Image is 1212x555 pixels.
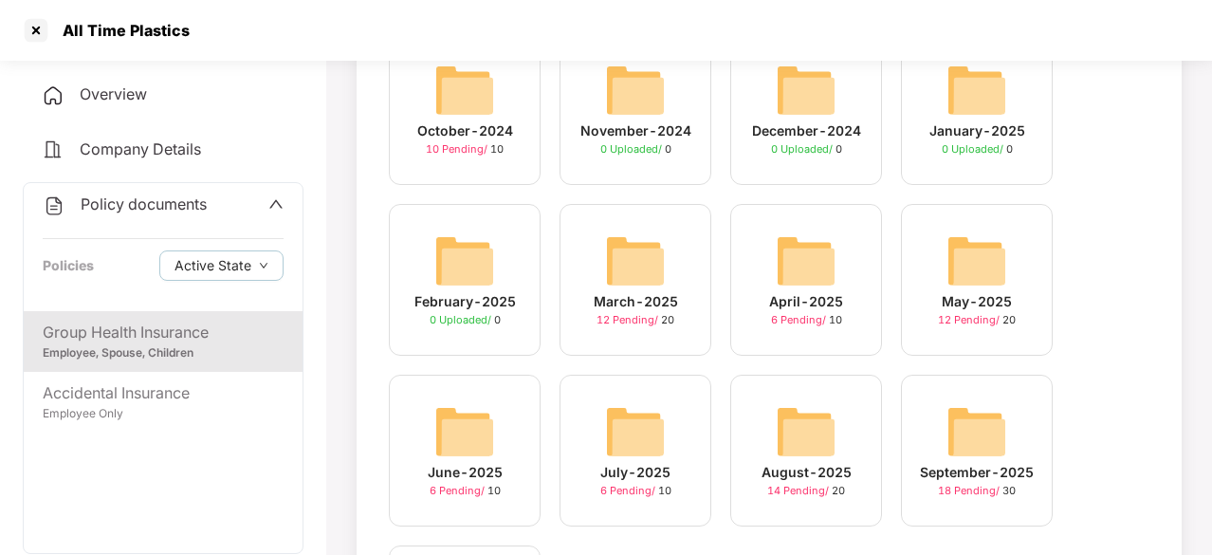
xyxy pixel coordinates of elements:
[938,483,1016,499] div: 30
[426,141,504,157] div: 10
[938,484,1002,497] span: 18 Pending /
[597,313,661,326] span: 12 Pending /
[414,291,516,312] div: February-2025
[776,60,836,120] img: svg+xml;base64,PHN2ZyB4bWxucz0iaHR0cDovL3d3dy53My5vcmcvMjAwMC9zdmciIHdpZHRoPSI2NCIgaGVpZ2h0PSI2NC...
[929,120,1025,141] div: January-2025
[580,120,691,141] div: November-2024
[42,84,64,107] img: svg+xml;base64,PHN2ZyB4bWxucz0iaHR0cDovL3d3dy53My5vcmcvMjAwMC9zdmciIHdpZHRoPSIyNCIgaGVpZ2h0PSIyNC...
[80,84,147,103] span: Overview
[605,401,666,462] img: svg+xml;base64,PHN2ZyB4bWxucz0iaHR0cDovL3d3dy53My5vcmcvMjAwMC9zdmciIHdpZHRoPSI2NCIgaGVpZ2h0PSI2NC...
[80,139,201,158] span: Company Details
[605,60,666,120] img: svg+xml;base64,PHN2ZyB4bWxucz0iaHR0cDovL3d3dy53My5vcmcvMjAwMC9zdmciIHdpZHRoPSI2NCIgaGVpZ2h0PSI2NC...
[946,60,1007,120] img: svg+xml;base64,PHN2ZyB4bWxucz0iaHR0cDovL3d3dy53My5vcmcvMjAwMC9zdmciIHdpZHRoPSI2NCIgaGVpZ2h0PSI2NC...
[417,120,513,141] div: October-2024
[428,462,503,483] div: June-2025
[81,194,207,213] span: Policy documents
[597,312,674,328] div: 20
[434,401,495,462] img: svg+xml;base64,PHN2ZyB4bWxucz0iaHR0cDovL3d3dy53My5vcmcvMjAwMC9zdmciIHdpZHRoPSI2NCIgaGVpZ2h0PSI2NC...
[771,142,836,156] span: 0 Uploaded /
[430,483,501,499] div: 10
[946,231,1007,291] img: svg+xml;base64,PHN2ZyB4bWxucz0iaHR0cDovL3d3dy53My5vcmcvMjAwMC9zdmciIHdpZHRoPSI2NCIgaGVpZ2h0PSI2NC...
[43,381,284,405] div: Accidental Insurance
[259,261,268,271] span: down
[600,484,658,497] span: 6 Pending /
[767,483,845,499] div: 20
[43,405,284,423] div: Employee Only
[946,401,1007,462] img: svg+xml;base64,PHN2ZyB4bWxucz0iaHR0cDovL3d3dy53My5vcmcvMjAwMC9zdmciIHdpZHRoPSI2NCIgaGVpZ2h0PSI2NC...
[938,313,1002,326] span: 12 Pending /
[942,291,1012,312] div: May-2025
[43,194,65,217] img: svg+xml;base64,PHN2ZyB4bWxucz0iaHR0cDovL3d3dy53My5vcmcvMjAwMC9zdmciIHdpZHRoPSIyNCIgaGVpZ2h0PSIyNC...
[430,313,494,326] span: 0 Uploaded /
[776,231,836,291] img: svg+xml;base64,PHN2ZyB4bWxucz0iaHR0cDovL3d3dy53My5vcmcvMjAwMC9zdmciIHdpZHRoPSI2NCIgaGVpZ2h0PSI2NC...
[43,255,94,276] div: Policies
[600,483,671,499] div: 10
[594,291,678,312] div: March-2025
[434,60,495,120] img: svg+xml;base64,PHN2ZyB4bWxucz0iaHR0cDovL3d3dy53My5vcmcvMjAwMC9zdmciIHdpZHRoPSI2NCIgaGVpZ2h0PSI2NC...
[159,250,284,281] button: Active Statedown
[771,312,842,328] div: 10
[762,462,852,483] div: August-2025
[426,142,490,156] span: 10 Pending /
[769,291,843,312] div: April-2025
[767,484,832,497] span: 14 Pending /
[43,321,284,344] div: Group Health Insurance
[771,313,829,326] span: 6 Pending /
[43,344,284,362] div: Employee, Spouse, Children
[600,142,665,156] span: 0 Uploaded /
[51,21,190,40] div: All Time Plastics
[42,139,64,161] img: svg+xml;base64,PHN2ZyB4bWxucz0iaHR0cDovL3d3dy53My5vcmcvMjAwMC9zdmciIHdpZHRoPSIyNCIgaGVpZ2h0PSIyNC...
[600,141,671,157] div: 0
[776,401,836,462] img: svg+xml;base64,PHN2ZyB4bWxucz0iaHR0cDovL3d3dy53My5vcmcvMjAwMC9zdmciIHdpZHRoPSI2NCIgaGVpZ2h0PSI2NC...
[600,462,670,483] div: July-2025
[174,255,251,276] span: Active State
[942,142,1006,156] span: 0 Uploaded /
[430,312,501,328] div: 0
[771,141,842,157] div: 0
[920,462,1034,483] div: September-2025
[605,231,666,291] img: svg+xml;base64,PHN2ZyB4bWxucz0iaHR0cDovL3d3dy53My5vcmcvMjAwMC9zdmciIHdpZHRoPSI2NCIgaGVpZ2h0PSI2NC...
[752,120,861,141] div: December-2024
[430,484,487,497] span: 6 Pending /
[268,196,284,212] span: up
[942,141,1013,157] div: 0
[938,312,1016,328] div: 20
[434,231,495,291] img: svg+xml;base64,PHN2ZyB4bWxucz0iaHR0cDovL3d3dy53My5vcmcvMjAwMC9zdmciIHdpZHRoPSI2NCIgaGVpZ2h0PSI2NC...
